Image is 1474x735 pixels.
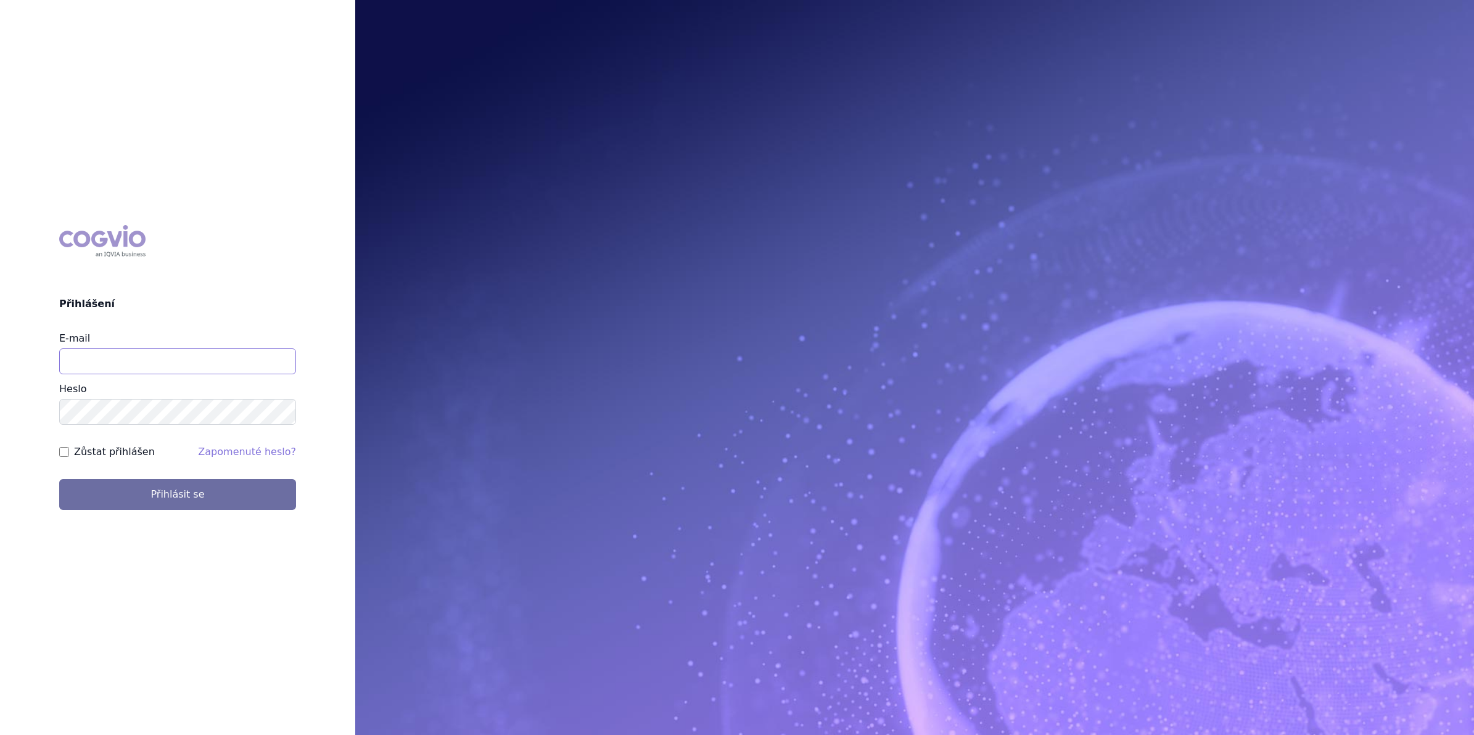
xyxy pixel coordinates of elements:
[198,446,296,458] a: Zapomenuté heslo?
[74,445,155,459] label: Zůstat přihlášen
[59,479,296,510] button: Přihlásit se
[59,225,146,257] div: COGVIO
[59,332,90,344] label: E-mail
[59,297,296,311] h2: Přihlášení
[59,383,86,395] label: Heslo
